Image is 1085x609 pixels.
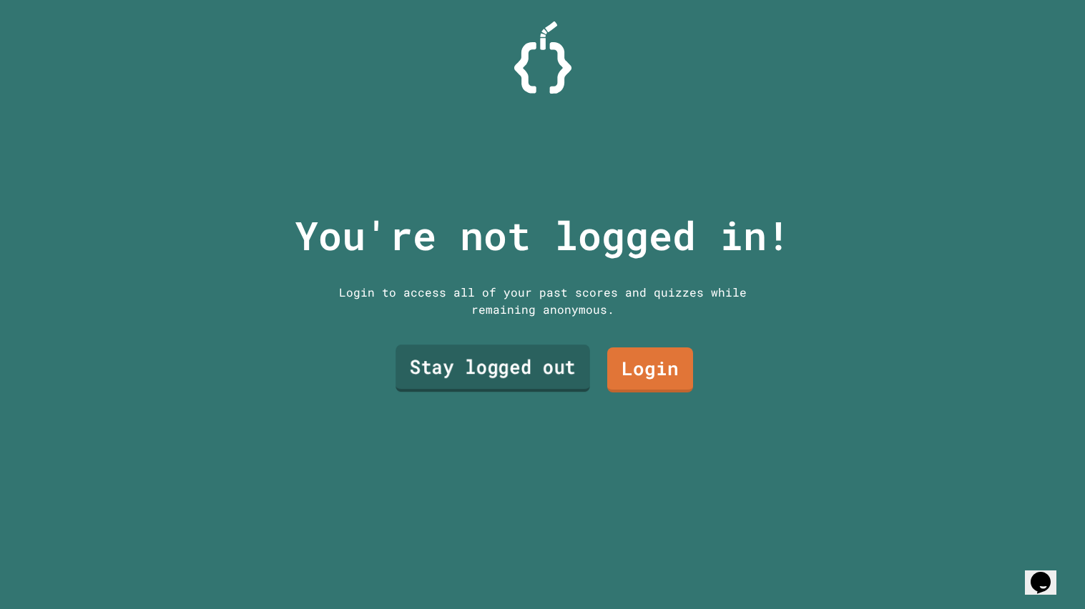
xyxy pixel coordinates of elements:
iframe: chat widget [1025,552,1071,595]
div: Login to access all of your past scores and quizzes while remaining anonymous. [328,284,757,318]
a: Login [607,347,693,392]
a: Stay logged out [396,345,590,392]
img: Logo.svg [514,21,571,94]
p: You're not logged in! [295,206,790,265]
